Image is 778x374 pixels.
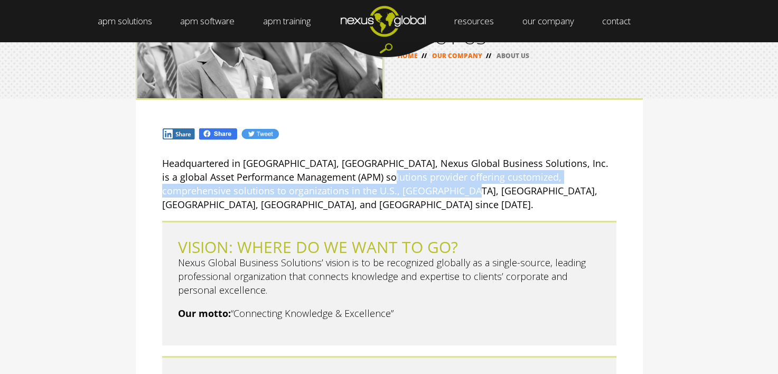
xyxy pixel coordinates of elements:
[178,238,601,256] h2: VISION: WHERE DO WE WANT TO GO?
[178,256,601,297] p: Nexus Global Business Solutions’ vision is to be recognized globally as a single-source, leading ...
[178,307,231,320] strong: Our motto:
[178,306,601,320] p: “Connecting Knowledge & Excellence”
[162,156,616,211] p: Headquartered in [GEOGRAPHIC_DATA], [GEOGRAPHIC_DATA], Nexus Global Business Solutions, Inc. is a...
[162,128,196,140] img: In.jpg
[198,127,238,141] img: Fb.png
[241,128,279,140] img: Tw.jpg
